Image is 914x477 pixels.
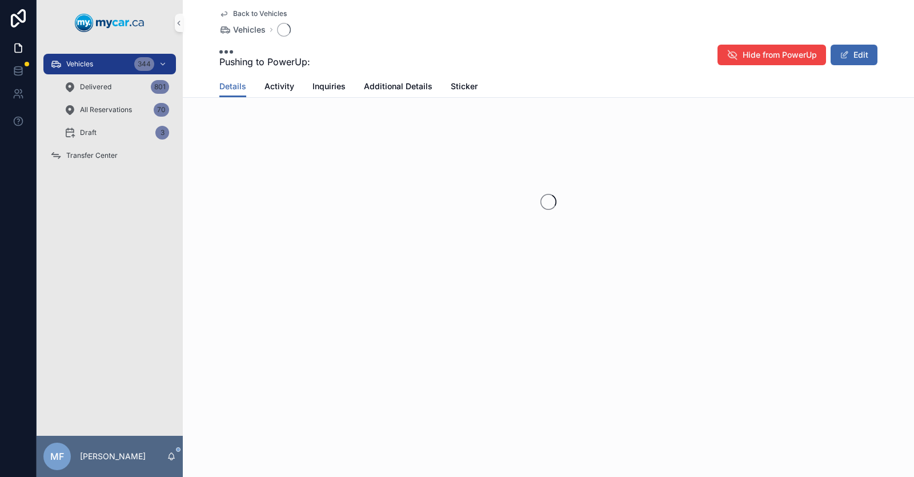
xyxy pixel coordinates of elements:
[134,57,154,71] div: 344
[364,81,432,92] span: Additional Details
[264,81,294,92] span: Activity
[50,450,64,463] span: MF
[312,81,346,92] span: Inquiries
[451,76,478,99] a: Sticker
[364,76,432,99] a: Additional Details
[451,81,478,92] span: Sticker
[151,80,169,94] div: 801
[80,82,111,92] span: Delivered
[155,126,169,140] div: 3
[57,100,176,120] a: All Reservations70
[66,59,93,69] span: Vehicles
[75,14,145,32] img: App logo
[37,46,183,181] div: scrollable content
[80,128,97,137] span: Draft
[43,145,176,166] a: Transfer Center
[233,9,287,18] span: Back to Vehicles
[219,24,266,35] a: Vehicles
[233,24,266,35] span: Vehicles
[312,76,346,99] a: Inquiries
[219,76,246,98] a: Details
[57,77,176,97] a: Delivered801
[264,76,294,99] a: Activity
[219,81,246,92] span: Details
[743,49,817,61] span: Hide from PowerUp
[717,45,826,65] button: Hide from PowerUp
[831,45,877,65] button: Edit
[219,55,310,69] span: Pushing to PowerUp:
[43,54,176,74] a: Vehicles344
[80,451,146,462] p: [PERSON_NAME]
[80,105,132,114] span: All Reservations
[154,103,169,117] div: 70
[219,9,287,18] a: Back to Vehicles
[57,122,176,143] a: Draft3
[66,151,118,160] span: Transfer Center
